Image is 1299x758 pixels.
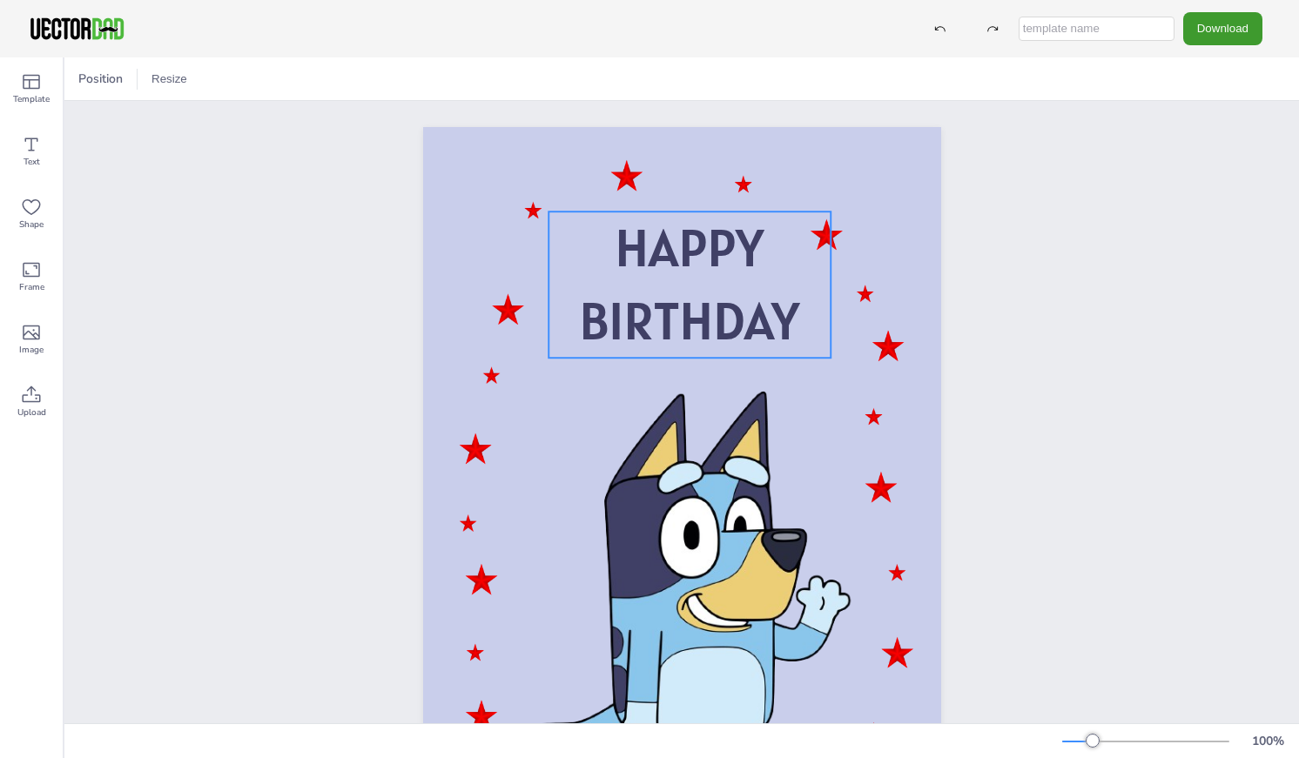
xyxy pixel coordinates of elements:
input: template name [1019,17,1174,41]
span: BIRTHDAY [579,287,799,354]
span: Image [19,343,44,357]
button: Download [1183,12,1262,44]
span: Position [75,70,126,87]
img: VectorDad-1.png [28,16,126,42]
button: Resize [145,65,194,93]
div: 100 % [1247,733,1289,749]
span: HAPPY [615,214,764,281]
span: Text [24,155,40,169]
span: Shape [19,218,44,231]
span: Template [13,92,50,106]
span: Frame [19,280,44,294]
span: Upload [17,406,46,419]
